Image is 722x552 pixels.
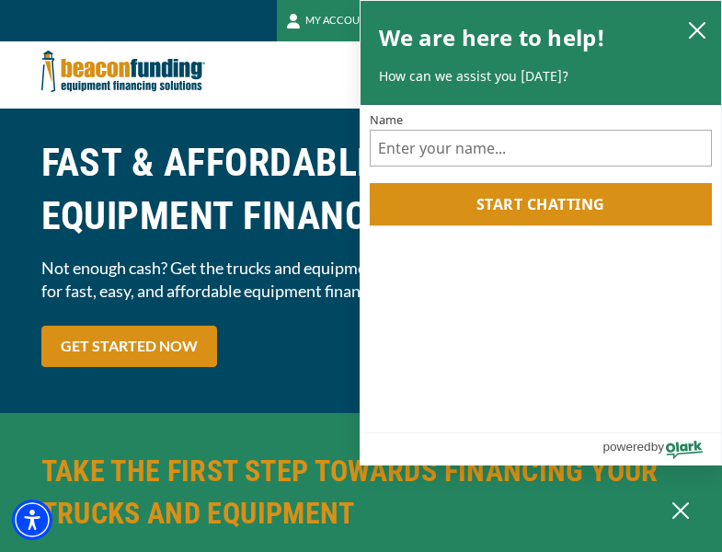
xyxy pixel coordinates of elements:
span: powered [602,435,650,458]
a: Powered by Olark [602,433,721,465]
span: Not enough cash? Get the trucks and equipment you need while conserving your cash! Opt for fast, ... [41,257,682,303]
span: by [651,435,664,458]
label: Name [370,114,713,126]
div: Accessibility Menu [12,500,52,540]
span: EQUIPMENT FINANCING [41,190,682,243]
p: How can we assist you [DATE]? [379,67,704,86]
button: Close Chatbox [658,483,704,538]
h2: We are here to help! [379,19,606,56]
h1: FAST & AFFORDABLE TRUCK & [41,136,682,243]
img: Beacon Funding Corporation logo [41,41,205,101]
h2: TAKE THE FIRST STEP TOWARDS FINANCING YOUR TRUCKS AND EQUIPMENT [41,450,682,535]
button: Start chatting [370,183,713,225]
button: close chatbox [682,17,712,42]
input: Name [370,130,713,167]
a: GET STARTED NOW [41,326,217,367]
